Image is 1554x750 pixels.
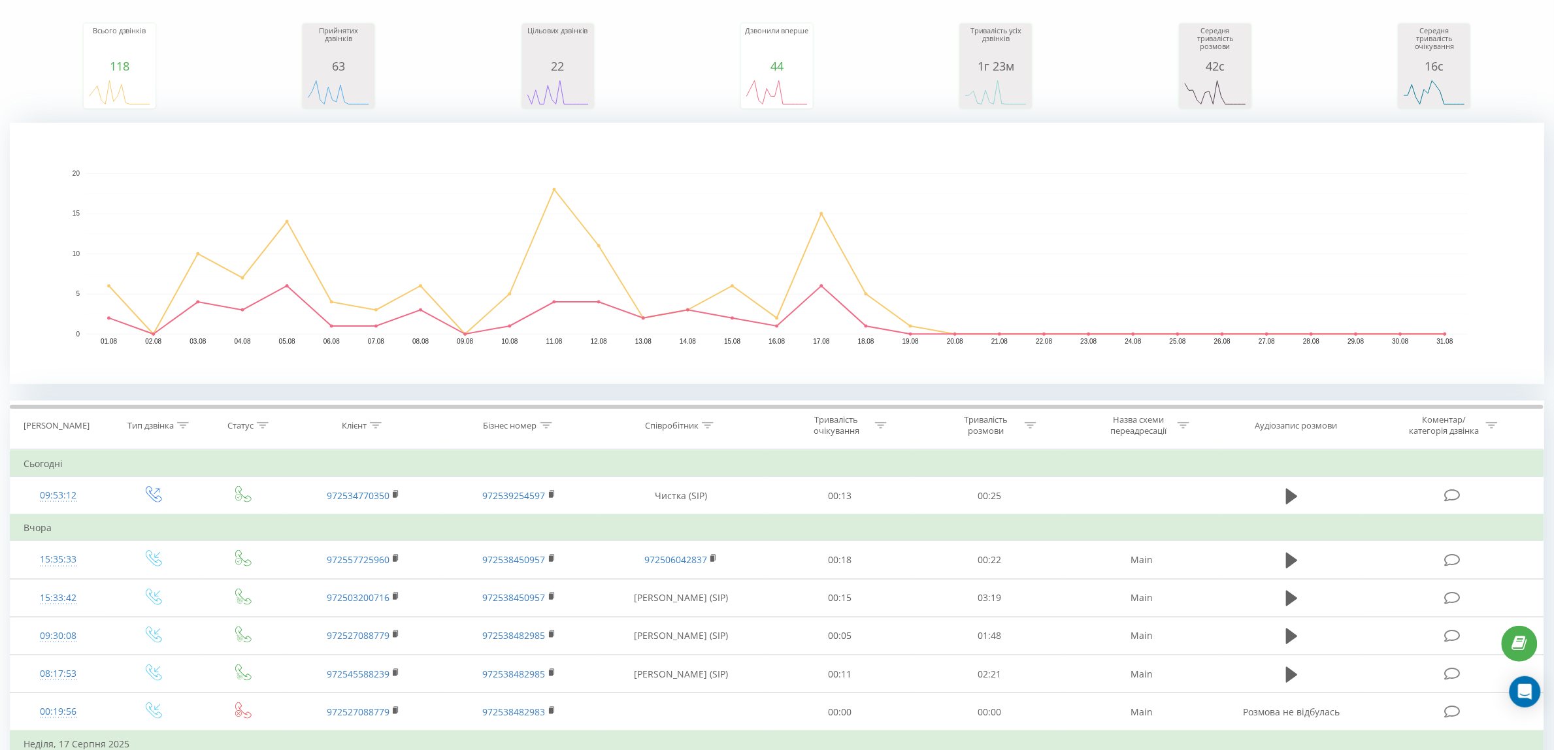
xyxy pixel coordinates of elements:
td: 00:05 [765,617,914,655]
a: 972527088779 [327,629,389,642]
svg: A chart. [10,123,1545,384]
div: Клієнт [342,420,367,431]
td: 00:15 [765,579,914,617]
text: 16.08 [769,338,785,346]
div: Співробітник [645,420,699,431]
text: 13.08 [635,338,652,346]
div: Тип дзвінка [127,420,174,431]
a: 972538482985 [483,629,546,642]
text: 20 [73,170,80,177]
text: 06.08 [323,338,340,346]
svg: A chart. [525,73,591,112]
text: 15 [73,210,80,218]
div: Коментар/категорія дзвінка [1406,414,1483,436]
a: 972527088779 [327,706,389,718]
text: 25.08 [1170,338,1186,346]
a: 972538482983 [483,706,546,718]
td: Main [1065,579,1220,617]
div: Тривалість очікування [802,414,872,436]
text: 05.08 [279,338,295,346]
td: Вчора [10,515,1544,541]
text: 17.08 [814,338,830,346]
text: 04.08 [235,338,251,346]
div: Аудіозапис розмови [1255,420,1338,431]
a: 972538450957 [483,553,546,566]
div: Тривалість розмови [951,414,1021,436]
td: 03:19 [915,579,1065,617]
text: 22.08 [1036,338,1052,346]
td: 00:00 [765,693,914,732]
text: 01.08 [101,338,117,346]
text: 26.08 [1214,338,1231,346]
div: 42с [1183,59,1248,73]
div: 15:33:42 [24,585,93,611]
td: 00:00 [915,693,1065,732]
text: 10.08 [502,338,518,346]
div: Open Intercom Messenger [1510,676,1541,708]
div: Тривалість усіх дзвінків [963,27,1029,59]
a: 972534770350 [327,489,389,502]
td: [PERSON_NAME] (SIP) [597,579,765,617]
svg: A chart. [744,73,810,112]
div: Всього дзвінків [87,27,152,59]
td: Main [1065,617,1220,655]
div: 118 [87,59,152,73]
div: Прийнятих дзвінків [306,27,371,59]
text: 10 [73,250,80,257]
div: [PERSON_NAME] [24,420,90,431]
div: Дзвонили вперше [744,27,810,59]
a: 972538450957 [483,591,546,604]
a: 972538482985 [483,668,546,680]
td: Сьогодні [10,451,1544,477]
text: 15.08 [724,338,740,346]
text: 02.08 [145,338,161,346]
text: 08.08 [412,338,429,346]
div: 09:30:08 [24,623,93,649]
text: 21.08 [991,338,1008,346]
td: Main [1065,693,1220,732]
div: A chart. [306,73,371,112]
a: 972545588239 [327,668,389,680]
td: 00:18 [765,541,914,579]
td: Main [1065,541,1220,579]
div: Статус [227,420,254,431]
td: 01:48 [915,617,1065,655]
text: 0 [76,331,80,338]
text: 09.08 [457,338,473,346]
span: Розмова не відбулась [1244,706,1340,718]
a: 972506042837 [644,553,707,566]
td: 00:13 [765,477,914,515]
div: Цільових дзвінків [525,27,591,59]
text: 14.08 [680,338,696,346]
text: 07.08 [368,338,384,346]
svg: A chart. [963,73,1029,112]
text: 5 [76,291,80,298]
svg: A chart. [1402,73,1467,112]
td: 02:21 [915,655,1065,693]
text: 28.08 [1303,338,1319,346]
div: Середня тривалість розмови [1183,27,1248,59]
div: 1г 23м [963,59,1029,73]
a: 972503200716 [327,591,389,604]
svg: A chart. [87,73,152,112]
text: 11.08 [546,338,563,346]
div: Назва схеми переадресації [1104,414,1174,436]
text: 29.08 [1348,338,1364,346]
td: [PERSON_NAME] (SIP) [597,617,765,655]
div: Бізнес номер [484,420,537,431]
text: 30.08 [1393,338,1409,346]
text: 23.08 [1081,338,1097,346]
text: 20.08 [947,338,963,346]
td: Чистка (SIP) [597,477,765,515]
td: 00:25 [915,477,1065,515]
svg: A chart. [1183,73,1248,112]
text: 19.08 [902,338,919,346]
div: 08:17:53 [24,661,93,687]
text: 03.08 [190,338,206,346]
td: 00:22 [915,541,1065,579]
